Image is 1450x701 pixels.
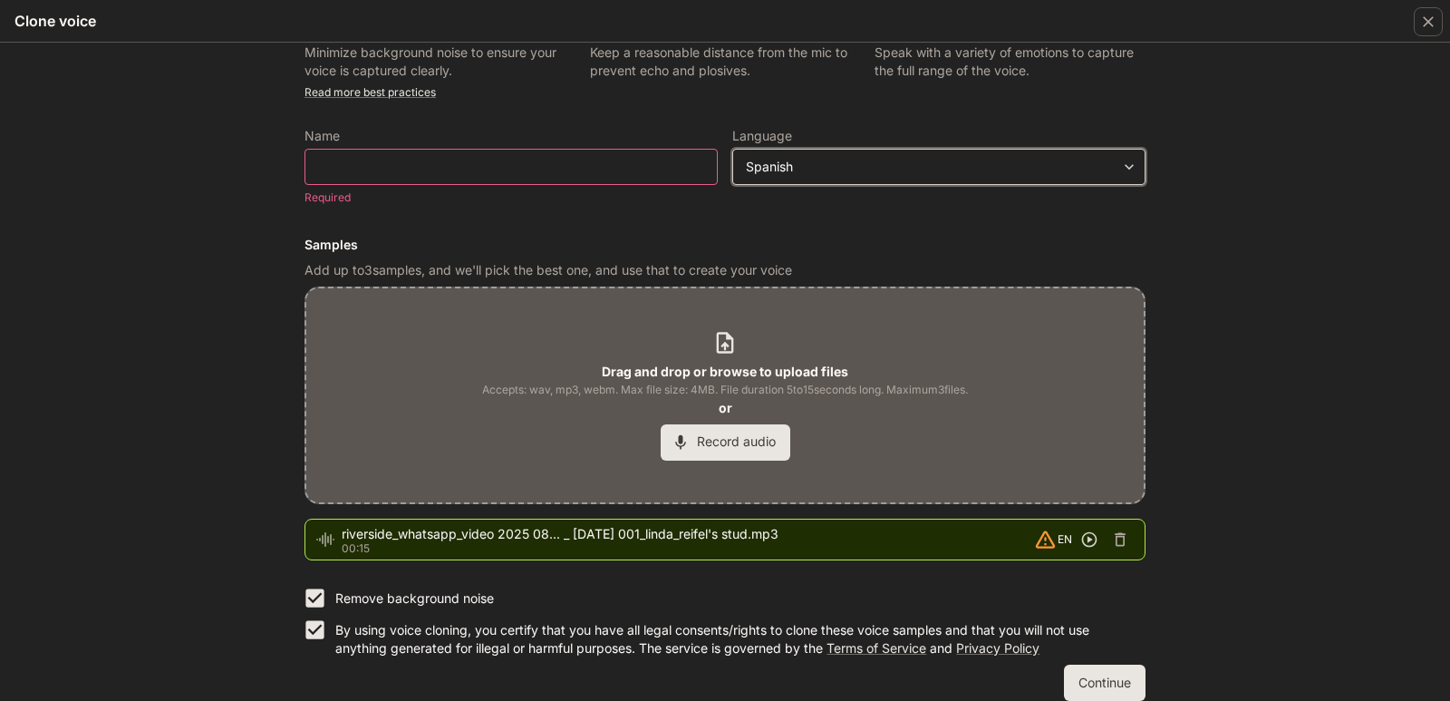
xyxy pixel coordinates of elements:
[1033,527,1058,551] svg: Detected language: EN doesn't match selected language: ES
[14,11,96,31] h5: Clone voice
[956,640,1039,656] a: Privacy Policy
[1058,531,1072,549] span: EN
[826,640,926,656] a: Terms of Service
[304,85,436,99] a: Read more best practices
[590,44,861,80] p: Keep a reasonable distance from the mic to prevent echo and plosives.
[661,424,790,461] button: Record audio
[746,158,1116,176] div: Spanish
[1064,665,1145,701] button: Continue
[733,158,1145,176] div: Spanish
[304,261,1145,279] p: Add up to 3 samples, and we'll pick the best one, and use that to create your voice
[335,621,1131,657] p: By using voice cloning, you certify that you have all legal consents/rights to clone these voice ...
[304,236,1145,254] h6: Samples
[342,543,1033,554] p: 00:15
[335,589,494,608] p: Remove background noise
[719,400,732,415] b: or
[304,130,340,142] p: Name
[602,364,848,379] b: Drag and drop or browse to upload files
[304,44,575,80] p: Minimize background noise to ensure your voice is captured clearly.
[482,381,968,399] span: Accepts: wav, mp3, webm. Max file size: 4MB. File duration 5 to 15 seconds long. Maximum 3 files.
[875,44,1145,80] p: Speak with a variety of emotions to capture the full range of the voice.
[304,189,705,207] p: Required
[732,130,792,142] p: Language
[342,525,1033,543] span: riverside_whatsapp_video 2025 08... _ [DATE] 001_linda_reifel's stud.mp3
